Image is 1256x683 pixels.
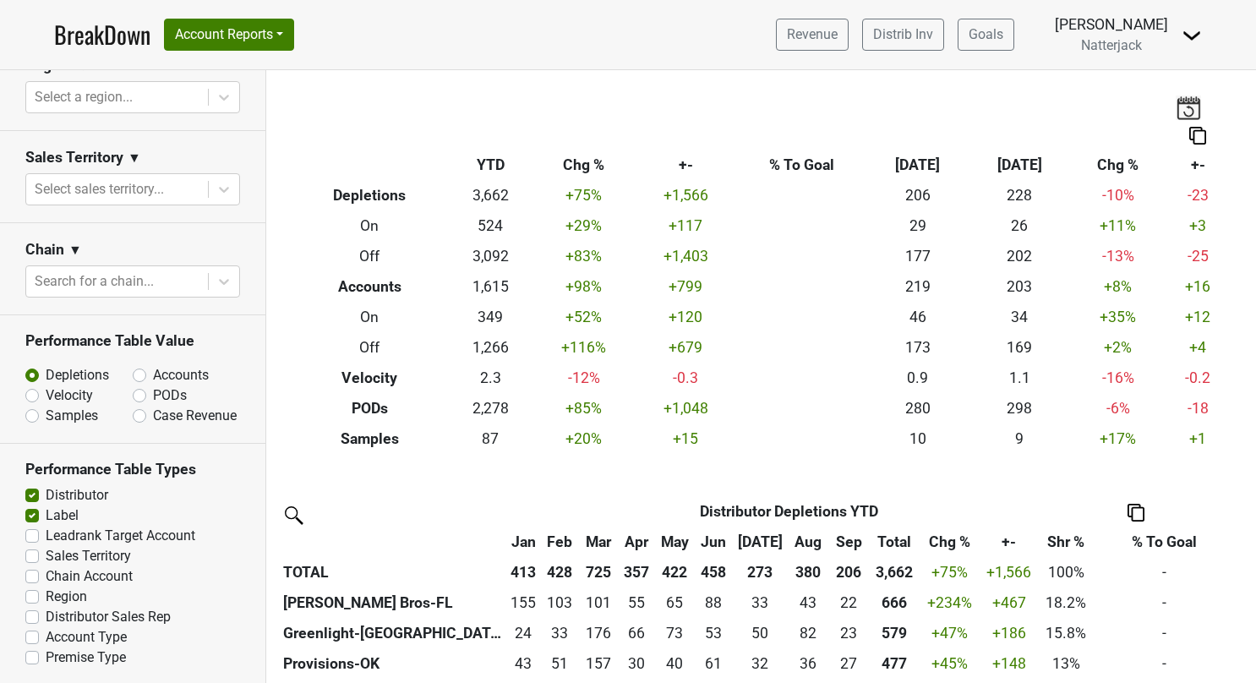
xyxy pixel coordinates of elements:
[789,527,827,557] th: Aug: activate to sort column ascending
[654,618,696,648] td: 73.01
[870,618,918,648] th: 578.820
[969,150,1070,181] th: [DATE]
[969,332,1070,363] td: 169
[700,653,729,675] div: 61
[832,592,866,614] div: 22
[1037,648,1095,679] td: 13%
[292,303,448,333] th: On
[867,332,969,363] td: 173
[546,592,575,614] div: 103
[533,150,635,181] th: Chg %
[736,622,784,644] div: 50
[623,653,651,675] div: 30
[447,332,532,363] td: 1,266
[46,365,109,385] label: Depletions
[870,557,918,587] th: 3,662
[867,303,969,333] td: 46
[1166,242,1230,272] td: -25
[164,19,294,51] button: Account Reports
[1070,303,1166,333] td: +35 %
[447,363,532,393] td: 2.3
[447,393,532,423] td: 2,278
[827,527,870,557] th: Sep: activate to sort column ascending
[46,385,93,406] label: Velocity
[1182,25,1202,46] img: Dropdown Menu
[153,365,209,385] label: Accounts
[635,363,736,393] td: -0.3
[969,242,1070,272] td: 202
[279,618,505,648] th: Greenlight-[GEOGRAPHIC_DATA]
[700,622,729,644] div: 53
[46,566,133,587] label: Chain Account
[737,150,867,181] th: % To Goal
[867,393,969,423] td: 280
[827,557,870,587] th: 206
[447,150,532,181] th: YTD
[292,272,448,303] th: Accounts
[582,592,614,614] div: 101
[542,618,578,648] td: 33.16
[867,272,969,303] td: 219
[1166,211,1230,242] td: +3
[793,592,824,614] div: 43
[776,19,849,51] a: Revenue
[635,303,736,333] td: +120
[533,363,635,393] td: -12 %
[46,505,79,526] label: Label
[635,423,736,454] td: +15
[985,653,1033,675] div: +148
[654,648,696,679] td: 39.62
[832,653,866,675] div: 27
[46,406,98,426] label: Samples
[827,618,870,648] td: 22.99
[279,557,505,587] th: TOTAL
[1070,332,1166,363] td: +2 %
[1095,527,1234,557] th: % To Goal: activate to sort column ascending
[985,622,1033,644] div: +186
[623,592,651,614] div: 55
[1037,618,1095,648] td: 15.8%
[736,653,784,675] div: 32
[46,526,195,546] label: Leadrank Target Account
[25,241,64,259] h3: Chain
[533,272,635,303] td: +98 %
[447,272,532,303] td: 1,615
[958,19,1014,51] a: Goals
[533,423,635,454] td: +20 %
[696,527,732,557] th: Jun: activate to sort column ascending
[46,607,171,627] label: Distributor Sales Rep
[918,618,980,648] td: +47 %
[1166,393,1230,423] td: -18
[635,150,736,181] th: +-
[46,647,126,668] label: Premise Type
[1176,96,1201,119] img: last_updated_date
[732,648,789,679] td: 32.33
[969,181,1070,211] td: 228
[870,527,918,557] th: Total: activate to sort column ascending
[969,211,1070,242] td: 26
[870,587,918,618] th: 665.630
[658,653,691,675] div: 40
[635,393,736,423] td: +1,048
[1037,557,1095,587] td: 100%
[505,587,542,618] td: 154.75
[619,527,654,557] th: Apr: activate to sort column ascending
[533,181,635,211] td: +75 %
[789,648,827,679] td: 36.48
[623,622,651,644] div: 66
[736,592,784,614] div: 33
[793,622,824,644] div: 82
[279,527,505,557] th: &nbsp;: activate to sort column ascending
[1128,504,1144,522] img: Copy to clipboard
[969,272,1070,303] td: 203
[505,527,542,557] th: Jan: activate to sort column ascending
[1095,618,1234,648] td: -
[578,557,619,587] th: 725
[533,393,635,423] td: +85 %
[867,181,969,211] td: 206
[447,423,532,454] td: 87
[582,653,614,675] div: 157
[542,587,578,618] td: 103.28
[1166,363,1230,393] td: -0.2
[789,618,827,648] td: 81.65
